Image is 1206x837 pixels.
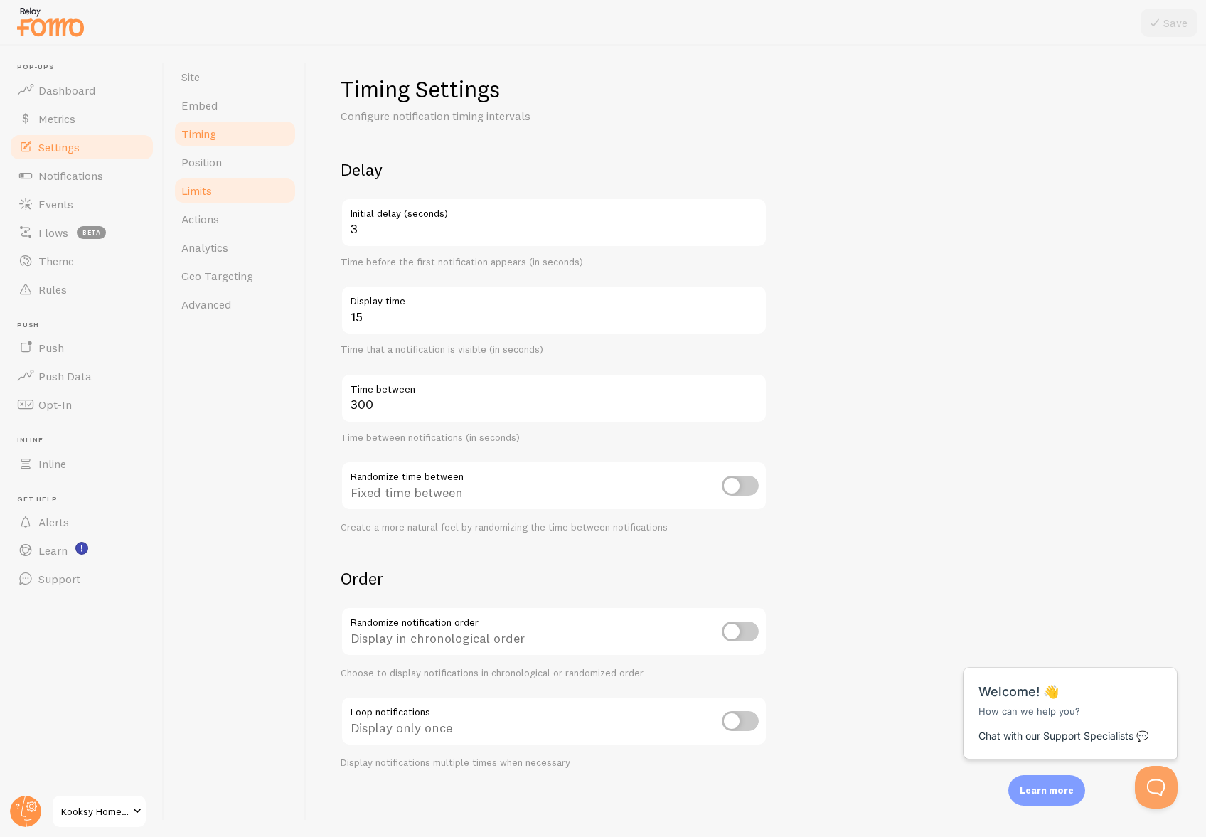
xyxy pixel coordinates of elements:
span: Position [181,155,222,169]
span: Geo Targeting [181,269,253,283]
img: fomo-relay-logo-orange.svg [15,4,86,40]
span: Push [17,321,155,330]
a: Support [9,565,155,593]
span: Alerts [38,515,69,529]
label: Time between [341,373,767,398]
a: Events [9,190,155,218]
div: Create a more natural feel by randomizing the time between notifications [341,521,767,534]
label: Display time [341,285,767,309]
a: Position [173,148,297,176]
a: Actions [173,205,297,233]
label: Initial delay (seconds) [341,198,767,222]
a: Theme [9,247,155,275]
svg: <p>Watch New Feature Tutorials!</p> [75,542,88,555]
span: Events [38,197,73,211]
a: Push [9,334,155,362]
span: Metrics [38,112,75,126]
span: Advanced [181,297,231,311]
a: Limits [173,176,297,205]
span: Kooksy Homewares [61,803,129,820]
a: Opt-In [9,390,155,419]
a: Kooksy Homewares [51,794,147,828]
h2: Delay [341,159,767,181]
span: Inline [17,436,155,445]
span: Push [38,341,64,355]
iframe: Help Scout Beacon - Open [1135,766,1178,809]
span: Support [38,572,80,586]
span: Settings [38,140,80,154]
div: Learn more [1008,775,1085,806]
div: Display in chronological order [341,607,767,659]
span: Embed [181,98,218,112]
span: Pop-ups [17,63,155,72]
span: Get Help [17,495,155,504]
a: Dashboard [9,76,155,105]
span: Dashboard [38,83,95,97]
a: Geo Targeting [173,262,297,290]
span: Theme [38,254,74,268]
a: Analytics [173,233,297,262]
span: Flows [38,225,68,240]
div: Time between notifications (in seconds) [341,432,767,444]
div: Time that a notification is visible (in seconds) [341,343,767,356]
p: Configure notification timing intervals [341,108,682,124]
a: Timing [173,119,297,148]
span: Learn [38,543,68,558]
a: Push Data [9,362,155,390]
a: Inline [9,449,155,478]
span: Analytics [181,240,228,255]
a: Settings [9,133,155,161]
a: Metrics [9,105,155,133]
span: Actions [181,212,219,226]
span: Inline [38,457,66,471]
a: Rules [9,275,155,304]
a: Flows beta [9,218,155,247]
p: Learn more [1020,784,1074,797]
h2: Order [341,567,767,590]
iframe: Help Scout Beacon - Messages and Notifications [956,632,1185,766]
a: Notifications [9,161,155,190]
div: Display notifications multiple times when necessary [341,757,767,769]
h1: Timing Settings [341,75,767,104]
span: Notifications [38,169,103,183]
span: Rules [38,282,67,297]
span: beta [77,226,106,239]
a: Alerts [9,508,155,536]
span: Limits [181,183,212,198]
span: Push Data [38,369,92,383]
div: Choose to display notifications in chronological or randomized order [341,667,767,680]
a: Embed [173,91,297,119]
a: Advanced [173,290,297,319]
span: Opt-In [38,398,72,412]
div: Fixed time between [341,461,767,513]
div: Display only once [341,696,767,748]
span: Site [181,70,200,84]
span: Timing [181,127,216,141]
div: Time before the first notification appears (in seconds) [341,256,767,269]
a: Learn [9,536,155,565]
a: Site [173,63,297,91]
